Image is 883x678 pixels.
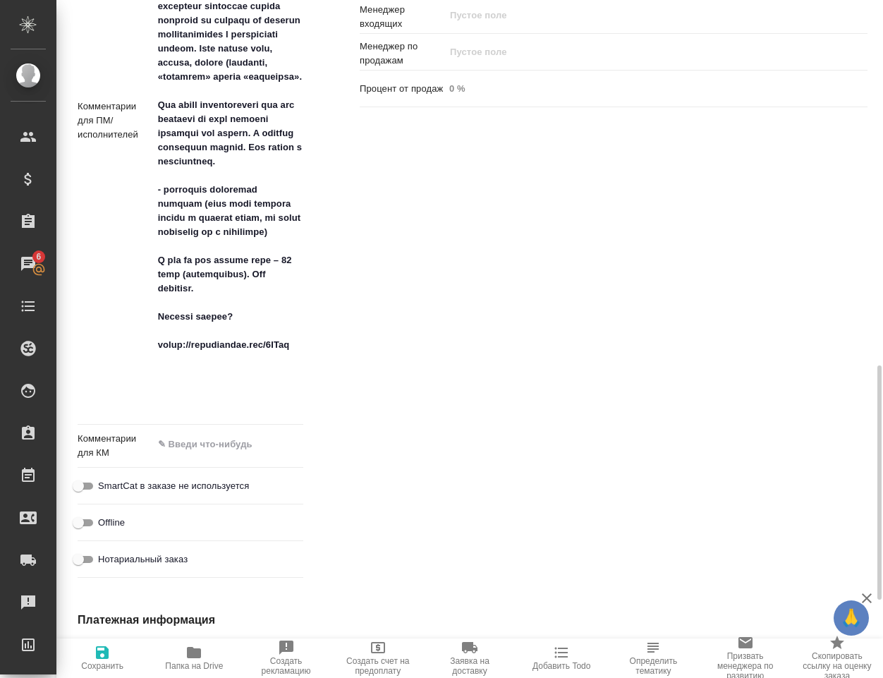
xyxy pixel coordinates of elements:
[98,516,125,530] span: Offline
[28,250,49,264] span: 6
[616,656,690,676] span: Определить тематику
[839,603,863,633] span: 🙏
[360,40,444,68] p: Менеджер по продажам
[360,3,444,31] p: Менеджер входящих
[78,99,153,142] p: Комментарии для ПМ/исполнителей
[444,78,867,99] input: Пустое поле
[81,661,123,671] span: Сохранить
[516,638,607,678] button: Добавить Todo
[432,656,507,676] span: Заявка на доставку
[834,600,869,636] button: 🙏
[449,44,834,61] input: Пустое поле
[4,246,53,282] a: 6
[240,638,331,678] button: Создать рекламацию
[78,612,585,629] h4: Платежная информация
[332,638,424,678] button: Создать счет на предоплату
[424,638,516,678] button: Заявка на доставку
[56,638,148,678] button: Сохранить
[700,638,791,678] button: Призвать менеджера по развитию
[165,661,223,671] span: Папка на Drive
[607,638,699,678] button: Определить тематику
[248,656,323,676] span: Создать рекламацию
[98,479,249,493] span: SmartCat в заказе не используется
[148,638,240,678] button: Папка на Drive
[449,7,834,24] input: Пустое поле
[341,656,415,676] span: Создать счет на предоплату
[532,661,590,671] span: Добавить Todo
[98,552,188,567] span: Нотариальный заказ
[360,82,444,96] p: Процент от продаж
[791,638,883,678] button: Скопировать ссылку на оценку заказа
[78,432,153,460] p: Комментарии для КМ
